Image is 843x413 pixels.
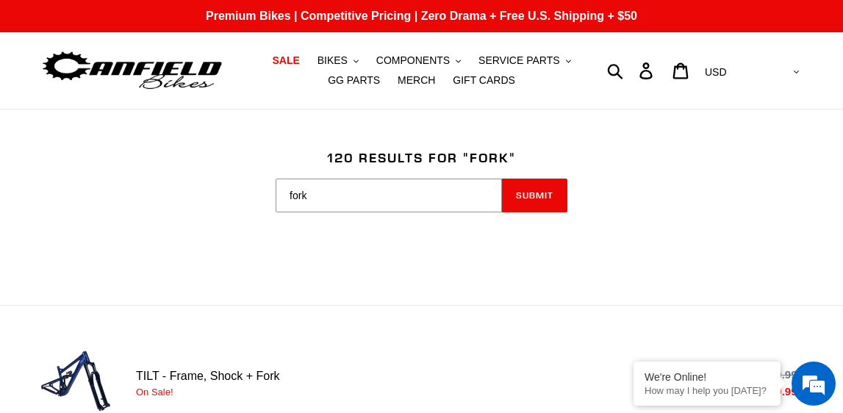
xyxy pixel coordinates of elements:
button: COMPONENTS [369,51,468,71]
span: SALE [272,54,299,67]
a: SALE [265,51,306,71]
span: GG PARTS [328,74,380,87]
h1: 120 results for "fork" [40,150,803,166]
img: Canfield Bikes [40,48,224,94]
button: SERVICE PARTS [471,51,578,71]
a: GG PARTS [320,71,387,90]
span: COMPONENTS [376,54,450,67]
span: GIFT CARDS [453,74,515,87]
button: Submit [502,179,567,212]
a: GIFT CARDS [445,71,523,90]
p: How may I help you today? [645,385,770,396]
a: MERCH [390,71,442,90]
button: BIKES [310,51,366,71]
div: We're Online! [645,371,770,383]
span: MERCH [398,74,435,87]
span: BIKES [318,54,348,67]
input: Search [276,179,502,212]
span: SERVICE PARTS [478,54,559,67]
